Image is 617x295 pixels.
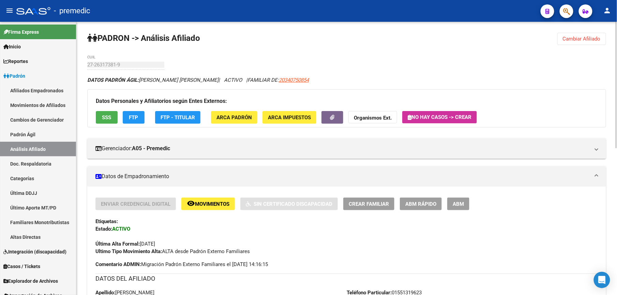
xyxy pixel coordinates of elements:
[95,241,155,247] span: [DATE]
[400,198,442,210] button: ABM Rápido
[95,261,141,267] strong: Comentario ADMIN:
[95,218,118,224] strong: Etiquetas:
[405,201,436,207] span: ABM Rápido
[268,114,311,121] span: ARCA Impuestos
[87,138,606,159] mat-expansion-panel-header: Gerenciador:A05 - Premedic
[87,33,200,43] strong: PADRON -> Análisis Afiliado
[349,201,389,207] span: Crear Familiar
[95,274,598,283] h3: DATOS DEL AFILIADO
[96,111,118,124] button: SSS
[5,6,14,15] mat-icon: menu
[95,226,112,232] strong: Estado:
[155,111,200,124] button: FTP - Titular
[112,226,130,232] strong: ACTIVO
[87,166,606,187] mat-expansion-panel-header: Datos de Empadronamiento
[343,198,394,210] button: Crear Familiar
[240,198,338,210] button: Sin Certificado Discapacidad
[95,241,140,247] strong: Última Alta Formal:
[95,145,590,152] mat-panel-title: Gerenciador:
[408,114,471,120] span: No hay casos -> Crear
[101,201,170,207] span: Enviar Credencial Digital
[211,111,257,124] button: ARCA Padrón
[3,263,40,270] span: Casos / Tickets
[187,199,195,207] mat-icon: remove_red_eye
[563,36,601,42] span: Cambiar Afiliado
[161,114,195,121] span: FTP - Titular
[453,201,464,207] span: ABM
[402,111,477,123] button: No hay casos -> Crear
[262,111,316,124] button: ARCA Impuestos
[95,248,250,254] span: ALTA desde Padrón Externo Familiares
[96,96,598,106] h3: Datos Personales y Afiliatorios según Entes Externos:
[216,114,252,121] span: ARCA Padrón
[123,111,145,124] button: FTP
[95,248,162,254] strong: Ultimo Tipo Movimiento Alta:
[254,201,332,207] span: Sin Certificado Discapacidad
[95,173,590,180] mat-panel-title: Datos de Empadronamiento
[87,77,309,83] i: | ACTIVO |
[557,33,606,45] button: Cambiar Afiliado
[3,58,28,65] span: Reportes
[95,198,176,210] button: Enviar Credencial Digital
[603,6,612,15] mat-icon: person
[87,77,139,83] strong: DATOS PADRÓN ÁGIL:
[129,114,138,121] span: FTP
[3,72,25,80] span: Padrón
[247,77,309,83] span: FAMILIAR DE:
[102,114,111,121] span: SSS
[132,145,170,152] strong: A05 - Premedic
[3,277,58,285] span: Explorador de Archivos
[195,201,229,207] span: Movimientos
[3,248,66,255] span: Integración (discapacidad)
[87,77,219,83] span: [PERSON_NAME] [PERSON_NAME]
[181,198,235,210] button: Movimientos
[594,272,610,288] div: Open Intercom Messenger
[95,261,268,268] span: Migración Padrón Externo Familiares el [DATE] 14:16:15
[279,77,309,83] span: 20340750854
[447,198,469,210] button: ABM
[54,3,90,18] span: - premedic
[3,28,39,36] span: Firma Express
[348,111,397,124] button: Organismos Ext.
[354,115,392,121] strong: Organismos Ext.
[3,43,21,50] span: Inicio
